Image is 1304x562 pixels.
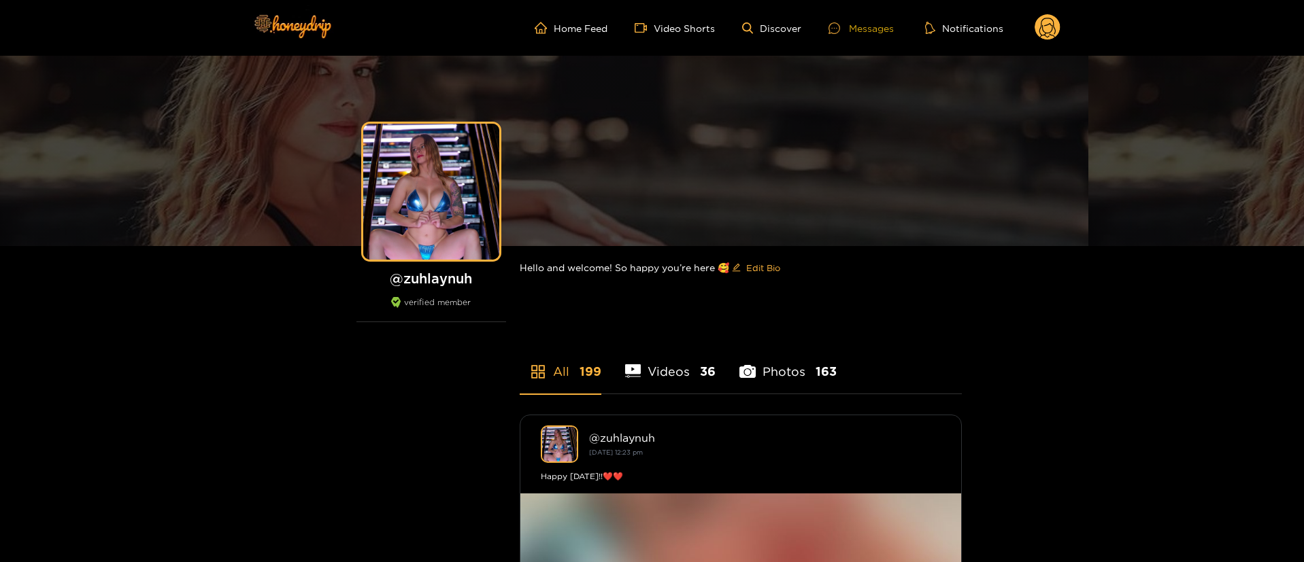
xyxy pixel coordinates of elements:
[816,363,837,380] span: 163
[921,21,1007,35] button: Notifications
[700,363,716,380] span: 36
[356,270,506,287] h1: @ zuhlaynuh
[356,297,506,322] div: verified member
[589,449,643,456] small: [DATE] 12:23 pm
[746,261,780,275] span: Edit Bio
[541,425,578,463] img: zuhlaynuh
[739,332,837,393] li: Photos
[541,470,941,483] div: Happy [DATE]!!❤️❤️
[535,22,607,34] a: Home Feed
[530,364,546,380] span: appstore
[589,432,941,444] div: @ zuhlaynuh
[742,22,801,34] a: Discover
[535,22,554,34] span: home
[635,22,654,34] span: video-camera
[829,20,894,36] div: Messages
[520,332,601,393] li: All
[635,22,715,34] a: Video Shorts
[729,257,783,279] button: editEdit Bio
[520,246,962,289] div: Hello and welcome! So happy you’re here 🥰
[625,332,716,393] li: Videos
[732,263,741,273] span: edit
[580,363,601,380] span: 199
